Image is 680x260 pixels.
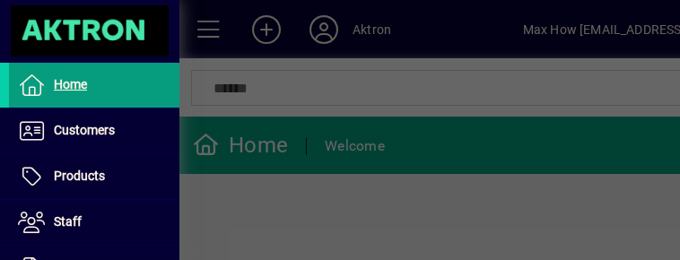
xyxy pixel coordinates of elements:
a: Products [9,154,179,199]
span: Home [54,77,87,91]
span: Customers [54,123,115,137]
span: Staff [54,214,82,229]
a: Customers [9,108,179,153]
a: Staff [9,200,179,245]
span: Products [54,169,105,183]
